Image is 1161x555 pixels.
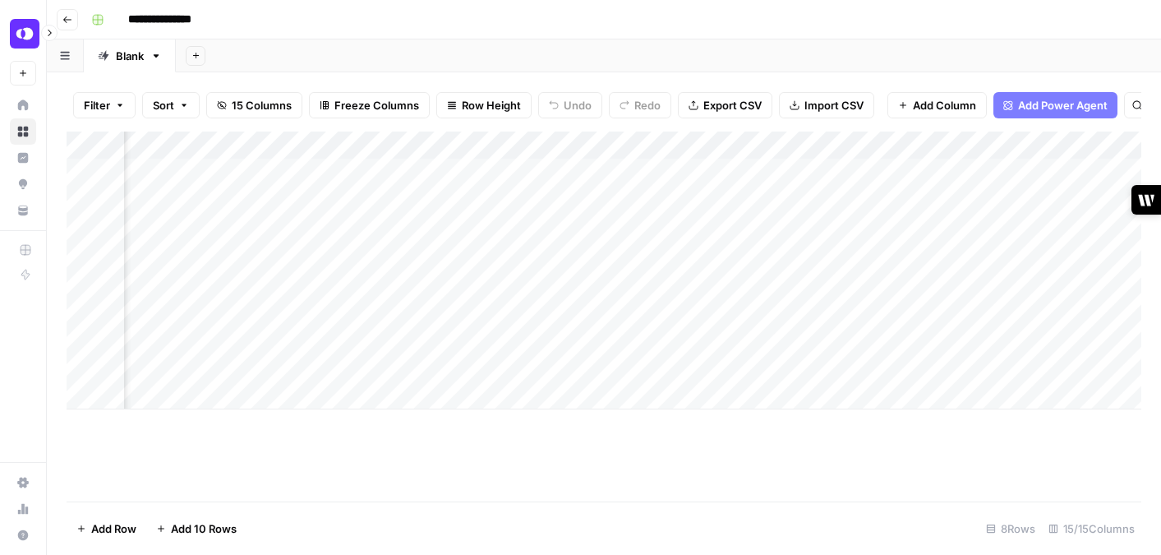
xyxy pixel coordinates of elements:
[993,92,1117,118] button: Add Power Agent
[10,13,36,54] button: Workspace: OpenPhone
[84,97,110,113] span: Filter
[634,97,661,113] span: Redo
[703,97,762,113] span: Export CSV
[232,97,292,113] span: 15 Columns
[73,92,136,118] button: Filter
[804,97,864,113] span: Import CSV
[462,97,521,113] span: Row Height
[1018,97,1108,113] span: Add Power Agent
[10,197,36,224] a: Your Data
[10,19,39,49] img: OpenPhone Logo
[91,520,136,537] span: Add Row
[609,92,671,118] button: Redo
[10,118,36,145] a: Browse
[146,516,246,542] button: Add 10 Rows
[67,516,146,542] button: Add Row
[779,92,874,118] button: Import CSV
[84,39,176,72] a: Blank
[887,92,987,118] button: Add Column
[153,97,174,113] span: Sort
[142,92,200,118] button: Sort
[10,496,36,522] a: Usage
[171,520,237,537] span: Add 10 Rows
[436,92,532,118] button: Row Height
[678,92,772,118] button: Export CSV
[10,469,36,496] a: Settings
[913,97,976,113] span: Add Column
[538,92,602,118] button: Undo
[979,516,1042,542] div: 8 Rows
[116,48,144,64] div: Blank
[309,92,430,118] button: Freeze Columns
[10,522,36,548] button: Help + Support
[10,92,36,118] a: Home
[564,97,592,113] span: Undo
[10,145,36,171] a: Insights
[10,171,36,197] a: Opportunities
[334,97,419,113] span: Freeze Columns
[206,92,302,118] button: 15 Columns
[1042,516,1141,542] div: 15/15 Columns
